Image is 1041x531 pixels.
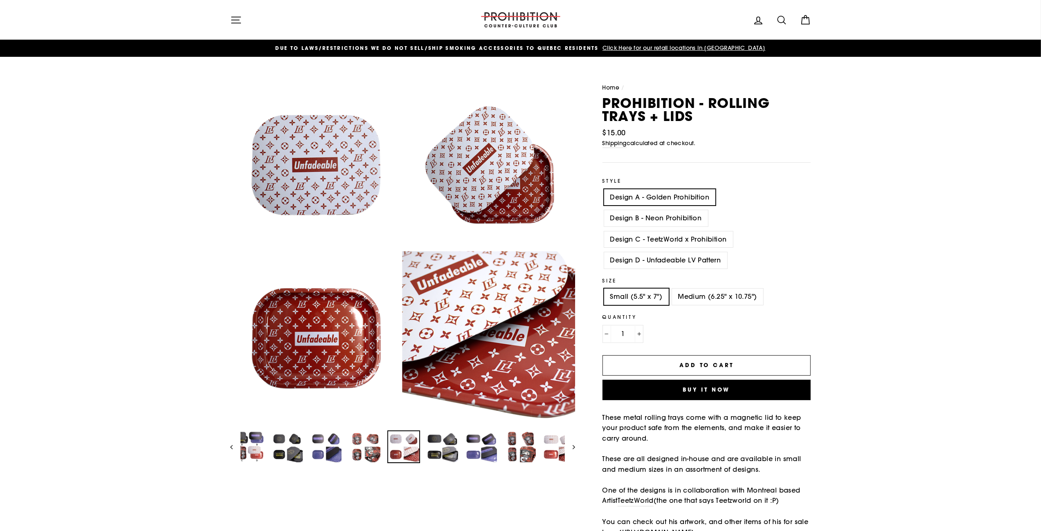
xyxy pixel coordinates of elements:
[604,252,727,269] label: Design D - Unfadeable LV Pattern
[603,325,611,343] button: Reduce item quantity by one
[603,454,811,475] p: These are all designed in-house and are available in small and medium sizes in an assortment of d...
[603,355,811,376] button: Add to cart
[603,325,643,343] input: quantity
[679,361,734,369] span: Add to cart
[275,45,598,52] span: DUE TO LAWS/restrictions WE DO NOT SELL/SHIP SMOKING ACCESSORIES to qUEBEC RESIDENTS
[621,84,624,91] span: /
[480,12,562,27] img: PROHIBITION COUNTER-CULTURE CLUB
[232,44,809,53] a: DUE TO LAWS/restrictions WE DO NOT SELL/SHIP SMOKING ACCESSORIES to qUEBEC RESIDENTS Click Here f...
[310,431,342,462] img: PROHIBITION - ROLLING TRAYS + LIDS
[505,431,536,462] img: PROHIBITION - ROLLING TRAYS + LIDS
[466,431,497,462] img: PROHIBITION - ROLLING TRAYS + LIDS
[604,189,716,206] label: Design A - Golden Prohibition
[603,96,811,123] h1: PROHIBITION - ROLLING TRAYS + LIDS
[603,84,620,91] a: Home
[349,431,380,462] img: PROHIBITION - ROLLING TRAYS + LIDS
[544,431,575,462] img: PROHIBITION - ROLLING TRAYS + LIDS
[603,139,811,148] small: calculated at checkout.
[603,380,811,400] button: Buy it now
[388,431,419,462] img: PROHIBITION - ROLLING TRAYS + LIDS
[603,412,811,444] p: These metal rolling trays come with a magnetic lid to keep your product safe from the elements, a...
[604,289,669,305] label: Small (5.5" x 7")
[603,83,811,92] nav: breadcrumbs
[635,325,643,343] button: Increase item quantity by one
[230,430,241,463] button: Previous
[603,139,627,148] a: Shipping
[604,231,733,248] label: Design C - TeetzWorld x Prohibition
[603,313,811,321] label: Quantity
[604,210,708,226] label: Design B - Neon Prohibition
[603,177,811,185] label: Style
[603,128,626,137] span: $15.00
[427,431,458,462] img: PROHIBITION - ROLLING TRAYS + LIDS
[600,44,765,52] span: Click Here for our retail locations in [GEOGRAPHIC_DATA]
[272,431,303,462] img: PROHIBITION - ROLLING TRAYS + LIDS
[672,289,763,305] label: Medium (6.25" x 10.75")
[618,495,654,506] a: TeetzWorld
[565,430,575,463] button: Next
[603,277,811,285] label: Size
[233,431,264,462] img: PROHIBITION - ROLLING TRAYS + LIDS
